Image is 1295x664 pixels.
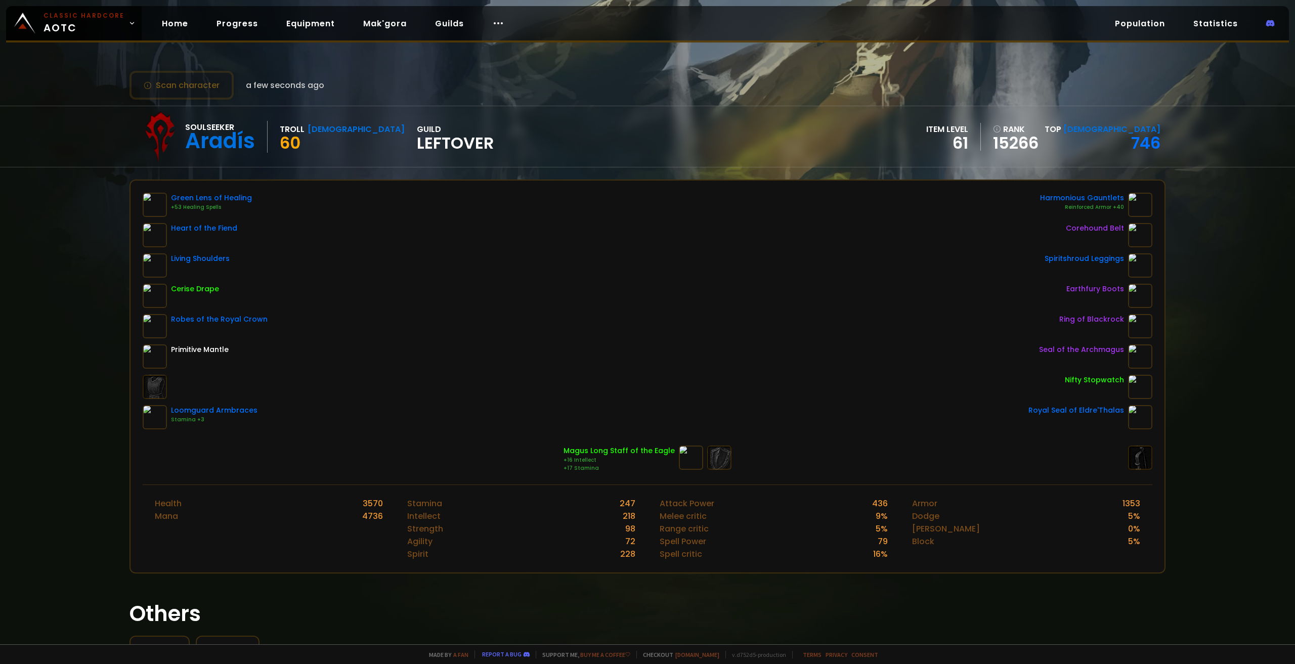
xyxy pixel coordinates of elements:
a: [DOMAIN_NAME] [675,651,719,658]
a: a fan [453,651,468,658]
a: Classic HardcoreAOTC [6,6,142,40]
div: Troll [280,123,305,136]
div: Strength [407,522,443,535]
div: Health [155,497,182,510]
div: Spell Power [660,535,706,548]
div: Intellect [407,510,441,522]
a: 15266 [993,136,1039,151]
div: 79 [878,535,888,548]
div: 5 % [1128,510,1140,522]
div: Spirit [407,548,428,560]
div: 3570 [363,497,383,510]
div: 247 [620,497,635,510]
a: Home [154,13,196,34]
a: Equipment [278,13,343,34]
div: Green Lens of Healing [171,193,252,203]
div: Aradís [185,134,255,149]
div: Block [912,535,934,548]
div: Royal Seal of Eldre'Thalas [1028,405,1124,416]
a: Privacy [826,651,847,658]
div: Cerise Drape [171,284,219,294]
span: Made by [423,651,468,658]
span: Support me, [536,651,630,658]
div: Seal of the Archmagus [1039,344,1124,355]
div: 228 [620,548,635,560]
div: Range critic [660,522,709,535]
div: +16 Intellect [564,456,675,464]
div: [DEMOGRAPHIC_DATA] [308,123,405,136]
span: [DEMOGRAPHIC_DATA] [1063,123,1160,135]
span: LEFTOVER [417,136,494,151]
img: item-12965 [1128,253,1152,278]
div: +53 Healing Spells [171,203,252,211]
img: item-16837 [1128,284,1152,308]
div: Living Shoulders [171,253,230,264]
img: item-13960 [143,223,167,247]
a: Guilds [427,13,472,34]
div: rank [993,123,1039,136]
div: 0 % [1128,522,1140,535]
div: Reinforced Armor +40 [1040,203,1124,211]
img: item-10504 [143,193,167,217]
span: 60 [280,131,300,154]
div: Earthfury Boots [1066,284,1124,294]
div: 1353 [1123,497,1140,510]
div: Heart of the Fiend [171,223,237,234]
div: Magus Long Staff of the Eagle [564,446,675,456]
div: Dodge [912,510,939,522]
div: Armor [912,497,937,510]
div: Harmonious Gauntlets [1040,193,1124,203]
a: Report a bug [482,650,522,658]
div: Stamina [407,497,442,510]
img: item-11924 [143,314,167,338]
div: Primitive Mantle [171,344,229,355]
div: Spiritshroud Leggings [1045,253,1124,264]
div: 61 [926,136,968,151]
div: Ring of Blackrock [1059,314,1124,325]
span: v. d752d5 - production [725,651,786,658]
img: item-15276 [679,446,703,470]
div: 4736 [362,510,383,522]
a: Progress [208,13,266,34]
div: Top [1045,123,1160,136]
div: Stamina +3 [171,416,257,424]
div: +17 Stamina [564,464,675,472]
a: Buy me a coffee [580,651,630,658]
span: AOTC [44,11,124,35]
div: guild [417,123,494,151]
button: Scan character [129,71,234,100]
div: Soulseeker [185,121,255,134]
div: Melee critic [660,510,707,522]
h1: Others [129,598,1165,630]
img: item-2820 [1128,375,1152,399]
div: Attack Power [660,497,714,510]
div: Nifty Stopwatch [1065,375,1124,385]
a: 746 [1131,131,1160,154]
div: Robes of the Royal Crown [171,314,268,325]
div: 72 [625,535,635,548]
div: Agility [407,535,433,548]
span: a few seconds ago [246,79,324,92]
div: [PERSON_NAME] [912,522,980,535]
div: 5 % [876,522,888,535]
div: 436 [872,497,888,510]
img: item-19397 [1128,314,1152,338]
img: item-18527 [1128,193,1152,217]
div: 16 % [873,548,888,560]
a: Terms [803,651,822,658]
img: item-6134 [143,344,167,369]
div: 5 % [1128,535,1140,548]
span: Checkout [636,651,719,658]
img: item-19162 [1128,223,1152,247]
div: Mana [155,510,178,522]
div: 9 % [876,510,888,522]
a: Mak'gora [355,13,415,34]
a: Statistics [1185,13,1246,34]
img: item-13969 [143,405,167,429]
div: 218 [623,510,635,522]
div: 98 [625,522,635,535]
img: item-17110 [1128,344,1152,369]
img: item-18471 [1128,405,1152,429]
div: item level [926,123,968,136]
small: Classic Hardcore [44,11,124,20]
